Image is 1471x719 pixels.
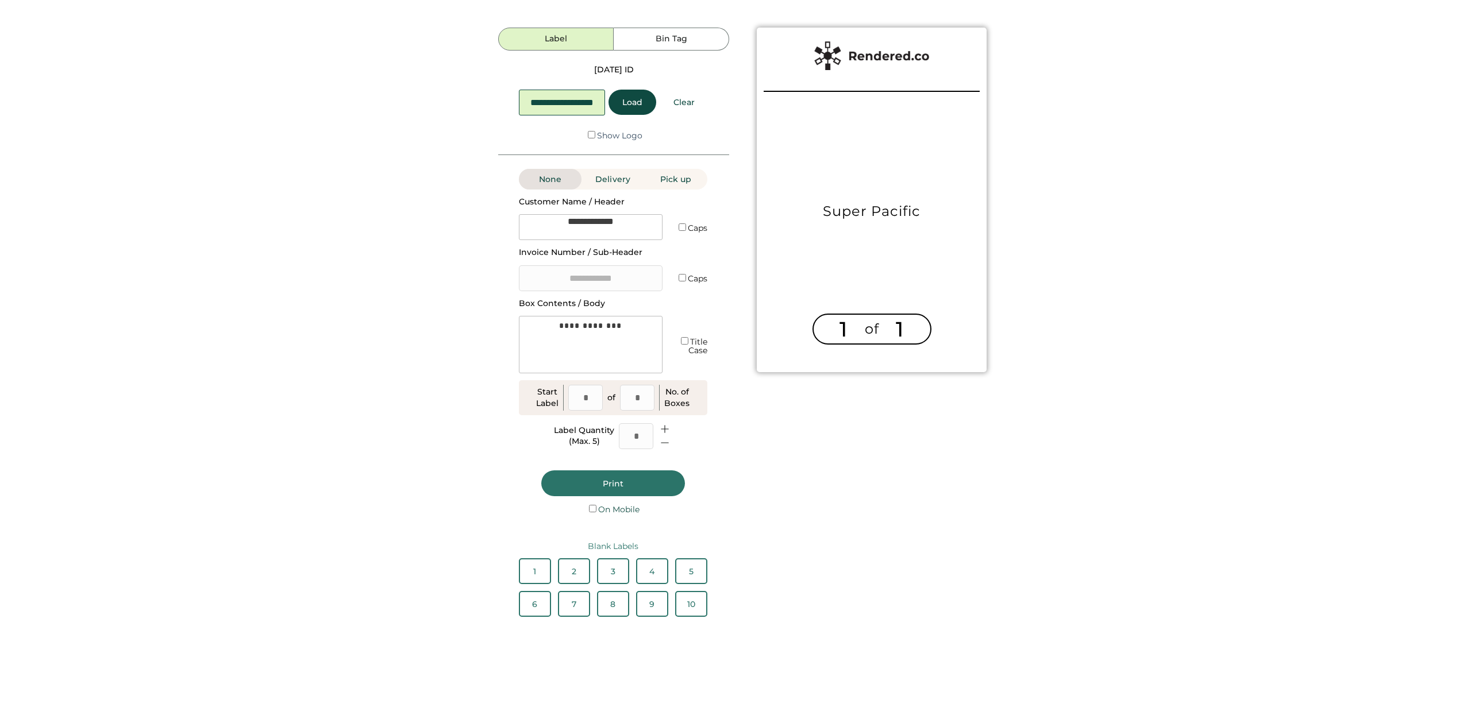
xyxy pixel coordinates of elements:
div: of [858,319,886,339]
label: On Mobile [598,504,640,515]
div: Box Contents / Body [519,298,605,310]
div: Label Quantity (Max. 5) [554,425,614,447]
div: 1 [893,315,907,343]
button: 8 [597,591,629,617]
div: Invoice Number / Sub-Header [519,247,642,258]
button: Load [609,90,656,115]
button: 6 [519,591,551,617]
button: 5 [675,558,707,584]
button: None [519,169,582,190]
button: Pick up [644,169,707,190]
div: of [607,392,615,404]
div: Blank Labels [519,542,707,551]
label: Caps [688,223,707,233]
button: 9 [636,591,668,617]
img: Rendered%20Label%20Logo%402x.png [814,41,929,70]
div: [DATE] ID [594,64,634,76]
div: Start Label [536,386,559,409]
label: Caps [688,273,707,284]
label: Title Case [688,337,707,355]
button: 7 [558,591,590,617]
button: Delivery [582,169,644,190]
label: Show Logo [597,130,642,141]
div: 1 [837,315,851,343]
button: Print [541,470,685,496]
button: 10 [675,591,707,617]
div: Super Pacific [823,202,921,221]
button: Clear [660,90,709,115]
button: 2 [558,558,590,584]
button: 1 [519,558,551,584]
button: 4 [636,558,668,584]
div: Customer Name / Header [519,196,634,208]
button: Bin Tag [614,28,729,51]
div: No. of Boxes [664,386,690,409]
button: Label [498,28,614,51]
button: 3 [597,558,629,584]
